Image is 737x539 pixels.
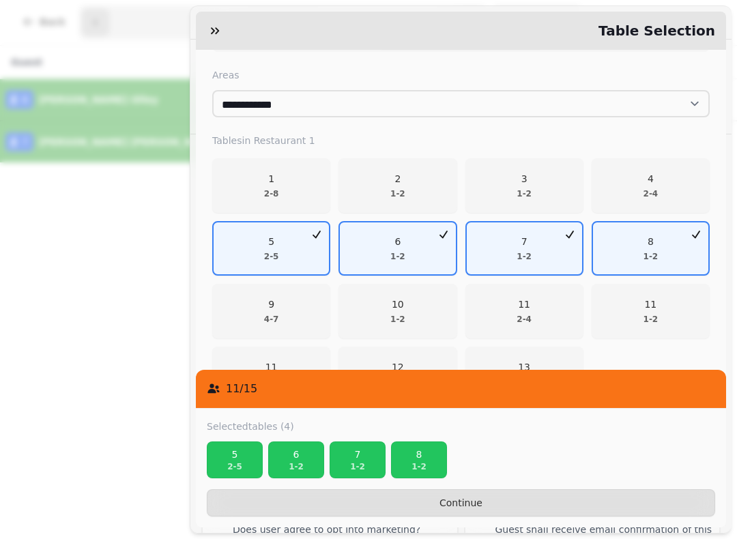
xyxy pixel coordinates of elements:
span: Continue [218,498,704,508]
p: 1 - 2 [390,314,405,325]
p: 11 / 15 [226,381,257,397]
p: 11 [517,297,532,311]
p: 10 [390,297,405,311]
p: 1 - 2 [644,314,659,325]
button: 71-2 [465,221,583,276]
button: 131-2 [465,347,583,401]
p: 1 - 2 [390,188,405,199]
p: 4 - 7 [264,314,279,325]
button: 31-2 [465,158,583,213]
button: 12-8 [212,158,330,213]
p: 1 [264,172,279,186]
label: Selected tables (4) [207,420,294,433]
button: 61-2 [338,221,457,276]
p: 2 - 4 [644,188,659,199]
p: 8 [397,448,441,461]
p: 5 [213,448,257,461]
button: Continue [207,489,715,516]
button: 101-2 [338,284,457,338]
p: 2 - 4 [517,314,532,325]
button: 42-4 [592,158,710,213]
button: 61-2 [268,441,324,478]
button: 122-5 [338,347,457,401]
p: 1 - 2 [517,251,532,262]
button: 52-5 [212,221,330,276]
p: 12 [390,360,405,374]
p: 2 [390,172,405,186]
button: 111-2 [592,284,710,338]
p: 9 [264,297,279,311]
label: Tables in Restaurant 1 [212,134,710,147]
button: 71-2 [330,441,386,478]
p: 3 [517,172,532,186]
p: 6 [274,448,318,461]
p: 1 - 2 [336,461,379,472]
p: 11 [264,360,279,374]
p: 2 - 5 [213,461,257,472]
p: 1 - 2 [390,251,405,262]
p: 1 - 2 [397,461,441,472]
p: 5 [264,235,279,248]
button: 52-5 [207,441,263,478]
p: 7 [517,235,532,248]
p: 8 [644,235,659,248]
button: 111-2 [212,347,330,401]
p: 1 - 2 [517,188,532,199]
button: 21-2 [338,158,457,213]
p: 6 [390,235,405,248]
button: 81-2 [391,441,447,478]
button: 81-2 [592,221,710,276]
p: 1 - 2 [644,251,659,262]
p: 13 [517,360,532,374]
p: 11 [644,297,659,311]
button: 112-4 [465,284,583,338]
p: 7 [336,448,379,461]
p: 2 - 8 [264,188,279,199]
button: 94-7 [212,284,330,338]
p: 1 - 2 [274,461,318,472]
p: 4 [644,172,659,186]
p: 2 - 5 [264,251,279,262]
